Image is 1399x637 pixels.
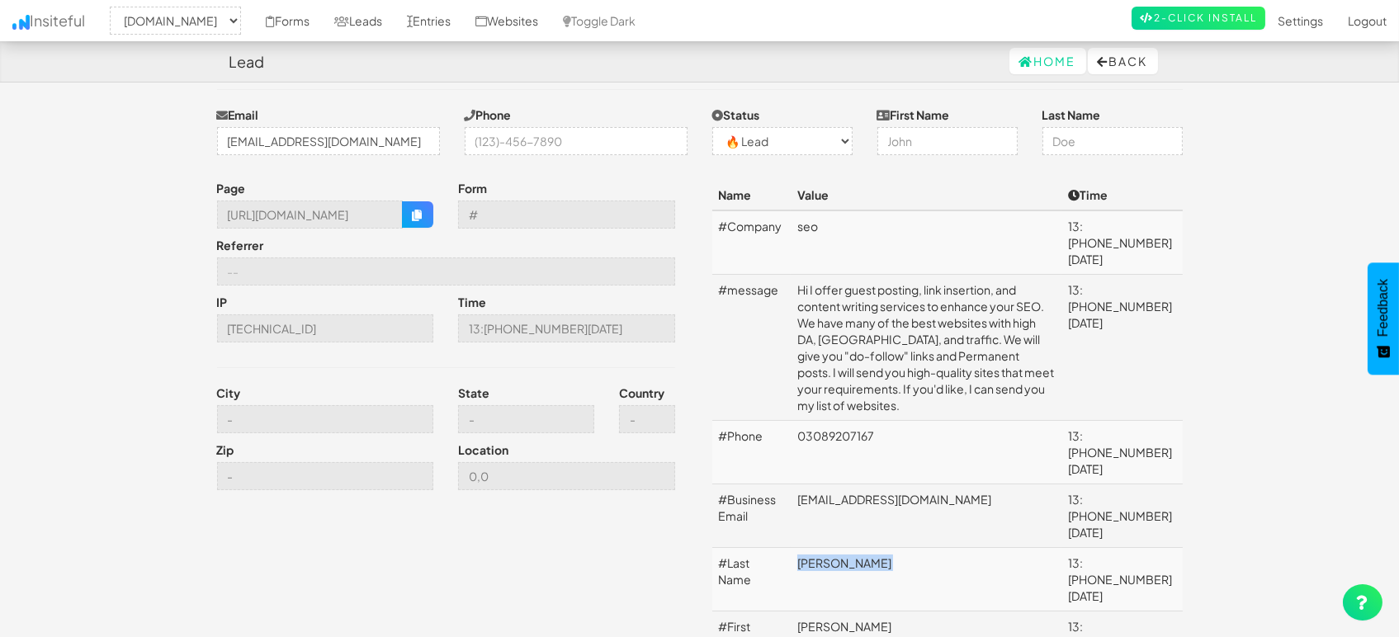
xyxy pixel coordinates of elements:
[712,275,791,421] td: #message
[791,210,1061,275] td: seo
[458,405,594,433] input: --
[458,180,487,196] label: Form
[1042,106,1101,123] label: Last Name
[1042,127,1183,155] input: Doe
[217,127,440,155] input: j@doe.com
[465,127,688,155] input: (123)-456-7890
[229,54,265,70] h4: Lead
[458,441,508,458] label: Location
[217,201,404,229] input: --
[1061,484,1183,548] td: 13:[PHONE_NUMBER][DATE]
[217,385,241,401] label: City
[877,127,1018,155] input: John
[458,314,675,342] input: --
[1009,48,1086,74] a: Home
[217,237,264,253] label: Referrer
[1061,210,1183,275] td: 13:[PHONE_NUMBER][DATE]
[217,462,434,490] input: --
[217,257,675,285] input: --
[1376,279,1391,337] span: Feedback
[877,106,950,123] label: First Name
[1061,275,1183,421] td: 13:[PHONE_NUMBER][DATE]
[791,421,1061,484] td: 03089207167
[619,405,675,433] input: --
[217,314,434,342] input: --
[465,106,512,123] label: Phone
[712,180,791,210] th: Name
[712,484,791,548] td: #Business Email
[217,180,246,196] label: Page
[619,385,664,401] label: Country
[1088,48,1158,74] button: Back
[712,548,791,611] td: #Last Name
[791,180,1061,210] th: Value
[1368,262,1399,375] button: Feedback - Show survey
[1061,180,1183,210] th: Time
[1061,421,1183,484] td: 13:[PHONE_NUMBER][DATE]
[712,210,791,275] td: #Company
[1061,548,1183,611] td: 13:[PHONE_NUMBER][DATE]
[712,106,760,123] label: Status
[1132,7,1265,30] a: 2-Click Install
[217,405,434,433] input: --
[458,385,489,401] label: State
[458,462,675,490] input: --
[217,441,234,458] label: Zip
[217,106,259,123] label: Email
[791,275,1061,421] td: Hi I offer guest posting, link insertion, and content writing services to enhance your SEO. We ha...
[791,548,1061,611] td: [PERSON_NAME]
[217,294,228,310] label: IP
[458,294,486,310] label: Time
[12,15,30,30] img: icon.png
[791,484,1061,548] td: [EMAIL_ADDRESS][DOMAIN_NAME]
[712,421,791,484] td: #Phone
[458,201,675,229] input: --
